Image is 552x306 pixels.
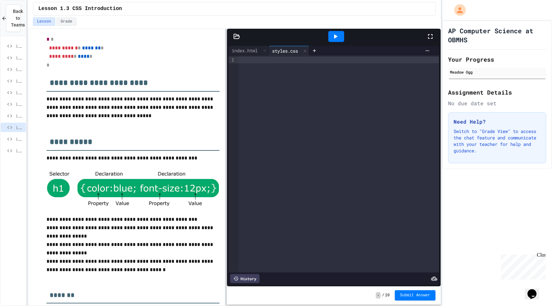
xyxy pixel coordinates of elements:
button: Grade [56,17,77,26]
span: Lesson 1.1a JavaScript Intro [16,54,23,61]
span: Lesson 1.1 JavaScript Intro [16,43,23,49]
div: Meadow Ogg [450,69,544,75]
span: Lesson 1.3a CSS Selectors [16,136,23,142]
h3: Need Help? [454,118,541,126]
span: Back to Teams [11,8,25,28]
div: My Account [447,3,467,17]
span: Lesson 1.1c JS Intro [16,77,23,84]
button: Lesson [33,17,55,26]
h2: Assignment Details [448,88,546,97]
span: Lesson 1.2a HTML Continued [16,112,23,119]
span: Lesson 1.3 CSS Introduction [38,5,122,13]
button: Back to Teams [6,5,21,32]
iframe: chat widget [498,252,546,280]
span: Lesson 1.1d JavaScript [16,89,23,96]
span: Lesson 1.2 HTML Basics [16,101,23,107]
span: Lesson 1.3b CSS Backgrounds [16,147,23,154]
div: Chat with us now!Close [3,3,45,41]
h1: AP Computer Science at OBMHS [448,26,546,44]
h2: Your Progress [448,55,546,64]
span: Lesson 1.3 CSS Introduction [16,124,23,131]
span: Lesson 1.1b JavaScript Intro [16,66,23,73]
div: No due date set [448,99,546,107]
p: Switch to "Grade View" to access the chat feature and communicate with your teacher for help and ... [454,128,541,154]
iframe: chat widget [525,280,546,300]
